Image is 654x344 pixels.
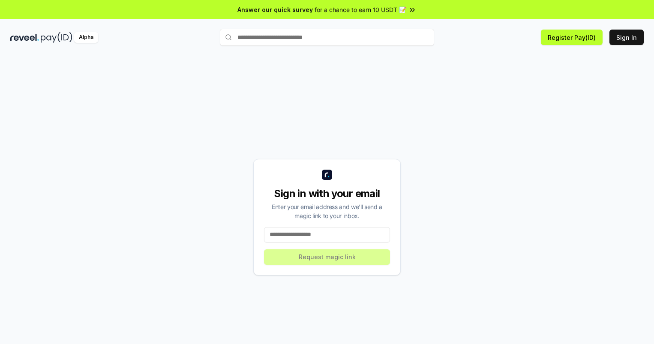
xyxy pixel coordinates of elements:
img: logo_small [322,170,332,180]
img: reveel_dark [10,32,39,43]
button: Sign In [609,30,644,45]
span: for a chance to earn 10 USDT 📝 [315,5,406,14]
div: Alpha [74,32,98,43]
img: pay_id [41,32,72,43]
div: Enter your email address and we’ll send a magic link to your inbox. [264,202,390,220]
button: Register Pay(ID) [541,30,603,45]
div: Sign in with your email [264,187,390,200]
span: Answer our quick survey [237,5,313,14]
